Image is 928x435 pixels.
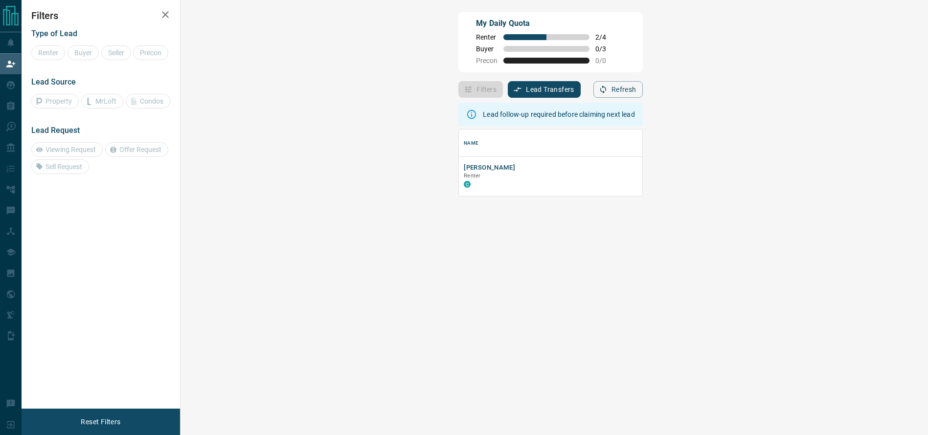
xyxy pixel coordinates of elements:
[74,413,127,430] button: Reset Filters
[464,163,515,173] button: [PERSON_NAME]
[508,81,581,98] button: Lead Transfers
[595,33,617,41] span: 2 / 4
[464,173,480,179] span: Renter
[595,45,617,53] span: 0 / 3
[464,181,471,188] div: condos.ca
[476,33,498,41] span: Renter
[593,81,643,98] button: Refresh
[459,130,794,157] div: Name
[31,10,170,22] h2: Filters
[476,18,617,29] p: My Daily Quota
[476,57,498,65] span: Precon
[31,77,76,87] span: Lead Source
[31,29,77,38] span: Type of Lead
[595,57,617,65] span: 0 / 0
[476,45,498,53] span: Buyer
[464,130,478,157] div: Name
[31,126,80,135] span: Lead Request
[483,106,634,123] div: Lead follow-up required before claiming next lead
